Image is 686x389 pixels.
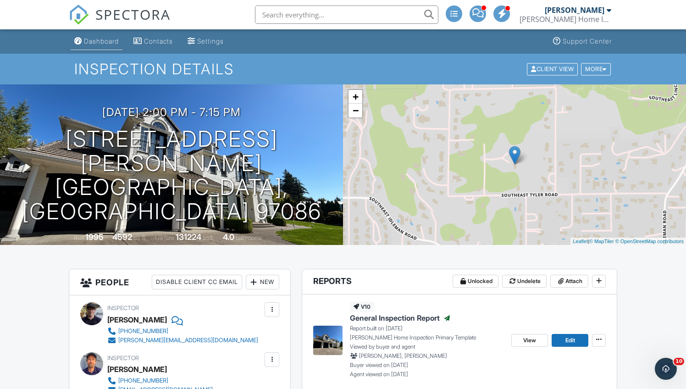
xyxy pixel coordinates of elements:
a: Dashboard [71,33,122,50]
span: Inspector [107,305,139,311]
div: More [581,63,611,75]
div: 131224 [176,232,201,242]
a: Settings [184,33,227,50]
div: [PHONE_NUMBER] [118,328,168,335]
span: SPECTORA [95,5,171,24]
img: The Best Home Inspection Software - Spectora [69,5,89,25]
div: [PHONE_NUMBER] [118,377,168,384]
a: Client View [526,65,580,72]
a: [PHONE_NUMBER] [107,327,258,336]
div: Disable Client CC Email [152,275,242,289]
div: Contacts [144,37,173,45]
div: [PERSON_NAME] [107,362,167,376]
div: New [246,275,279,289]
h3: People [69,269,291,295]
span: sq. ft. [133,234,146,241]
a: © OpenStreetMap contributors [615,239,684,244]
a: [PERSON_NAME][EMAIL_ADDRESS][DOMAIN_NAME] [107,336,258,345]
h3: [DATE] 2:00 pm - 7:15 pm [102,106,241,118]
div: Settings [197,37,224,45]
a: Zoom out [349,104,362,117]
span: Lot Size [155,234,174,241]
a: Leaflet [573,239,588,244]
a: Support Center [549,33,615,50]
div: 4592 [112,232,132,242]
span: 10 [674,358,684,365]
a: Zoom in [349,90,362,104]
span: Built [74,234,84,241]
span: Inspector [107,355,139,361]
iframe: Intercom live chat [655,358,677,380]
a: © MapTiler [589,239,614,244]
div: Support Center [563,37,612,45]
a: Contacts [130,33,177,50]
div: Client View [527,63,578,75]
span: sq.ft. [203,234,214,241]
a: [PHONE_NUMBER] [107,376,213,385]
div: 1995 [85,232,104,242]
div: [PERSON_NAME][EMAIL_ADDRESS][DOMAIN_NAME] [118,337,258,344]
input: Search everything... [255,6,438,24]
h1: [STREET_ADDRESS][PERSON_NAME] [GEOGRAPHIC_DATA], [GEOGRAPHIC_DATA] 97086 [15,127,328,224]
div: 4.0 [223,232,234,242]
span: bathrooms [236,234,262,241]
div: Murphy Home Inspection [520,15,611,24]
div: [PERSON_NAME] [107,313,167,327]
div: | [570,238,686,245]
a: SPECTORA [69,12,171,32]
div: [PERSON_NAME] [545,6,604,15]
div: Dashboard [84,37,119,45]
h1: Inspection Details [74,61,611,77]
